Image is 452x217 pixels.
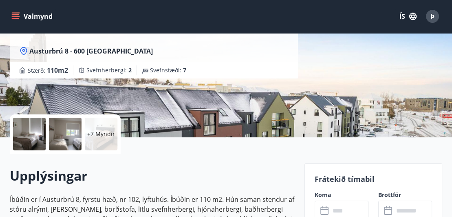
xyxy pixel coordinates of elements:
span: Austurbrú 8 - 600 [GEOGRAPHIC_DATA] [29,47,153,56]
label: Koma [315,191,368,199]
span: Svefnherbergi : [86,66,132,74]
label: Brottför [378,191,432,199]
span: 2 [128,66,132,74]
span: 110 m2 [47,66,68,75]
button: ÍS [395,9,421,24]
h2: Upplýsingar [10,167,295,185]
span: Þ [430,12,434,21]
button: menu [10,9,56,24]
span: Stærð : [28,65,68,75]
span: 7 [183,66,186,74]
button: Þ [423,7,442,26]
p: +7 Myndir [87,130,115,138]
span: Svefnstæði : [150,66,186,74]
p: Frátekið tímabil [315,174,432,184]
